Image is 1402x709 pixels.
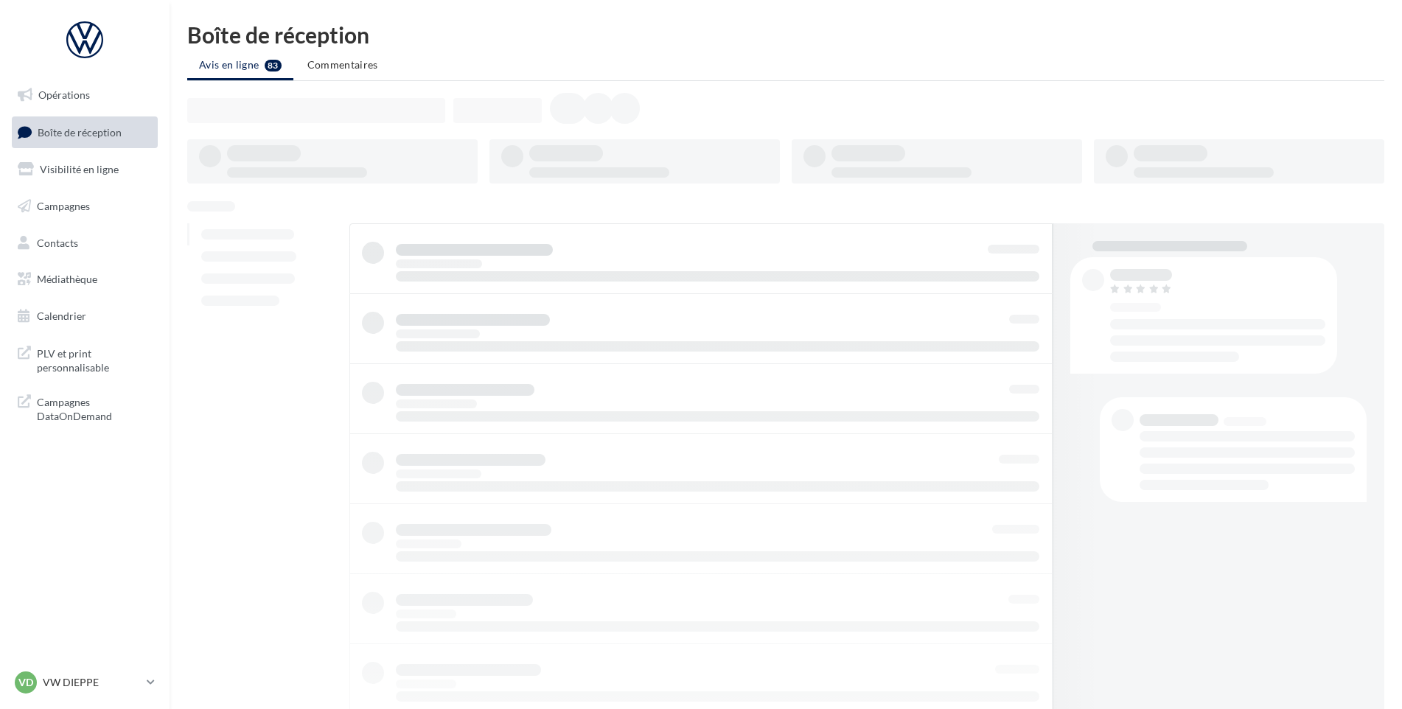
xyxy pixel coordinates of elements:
span: Boîte de réception [38,125,122,138]
span: Campagnes DataOnDemand [37,392,152,424]
a: PLV et print personnalisable [9,338,161,381]
span: Campagnes [37,200,90,212]
span: VD [18,675,33,690]
a: VD VW DIEPPE [12,668,158,696]
a: Visibilité en ligne [9,154,161,185]
a: Contacts [9,228,161,259]
a: Opérations [9,80,161,111]
a: Campagnes [9,191,161,222]
span: Calendrier [37,310,86,322]
span: Médiathèque [37,273,97,285]
span: Commentaires [307,58,378,71]
a: Calendrier [9,301,161,332]
div: Boîte de réception [187,24,1384,46]
a: Campagnes DataOnDemand [9,386,161,430]
span: PLV et print personnalisable [37,343,152,375]
span: Opérations [38,88,90,101]
p: VW DIEPPE [43,675,141,690]
span: Visibilité en ligne [40,163,119,175]
a: Médiathèque [9,264,161,295]
span: Contacts [37,236,78,248]
a: Boîte de réception [9,116,161,148]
